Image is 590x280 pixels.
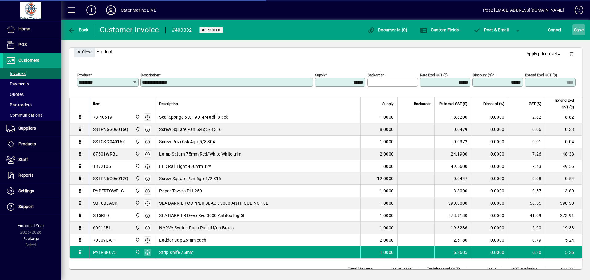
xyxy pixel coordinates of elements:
span: Cater Marine [134,175,141,182]
span: Settings [18,188,34,193]
div: 73.40619 [93,114,112,120]
span: Reports [18,173,33,178]
a: Support [3,199,61,215]
mat-label: Supply [315,73,325,77]
app-page-header-button: Close [73,49,96,54]
span: Customers [18,58,39,63]
span: 2.0000 [380,151,394,157]
td: 49.56 [545,160,582,172]
span: Apply price level [526,51,562,57]
span: Screw Square Pan 6g x 1/2 316 [159,175,221,182]
span: 1.0000 [380,200,394,206]
span: 1.0000 [380,249,394,255]
span: ave [574,25,584,35]
span: Cater Marine [134,237,141,243]
button: Post & Email [470,24,512,35]
td: 19.33 [545,222,582,234]
div: Pos2 [EMAIL_ADDRESS][DOMAIN_NAME] [483,5,564,15]
button: Documents (0) [366,24,409,35]
td: 0.54 [545,172,582,185]
a: Communications [3,110,61,120]
app-page-header-button: Delete [564,51,579,57]
div: 60016BL [93,225,111,231]
td: 5.24 [545,234,582,246]
mat-label: Description [141,73,159,77]
td: 0.01 [508,136,545,148]
td: 0.38 [545,123,582,136]
td: 0.0000 [471,209,508,222]
div: 0.0479 [438,126,467,132]
td: 390.30 [545,197,582,209]
div: #400802 [172,25,192,35]
div: Customer Invoice [100,25,159,35]
div: 0.0447 [438,175,467,182]
div: 0.0372 [438,139,467,145]
button: Delete [564,46,579,61]
span: Cater Marine [134,200,141,207]
td: Freight (excl GST) [423,266,466,273]
a: Staff [3,152,61,168]
div: Cater Marine LIVE [121,5,156,15]
span: 2.0000 [380,237,394,243]
mat-label: Product [77,73,90,77]
td: 0.79 [508,234,545,246]
td: 0.00 [466,266,503,273]
span: Extend excl GST ($) [549,97,574,111]
span: Seal Sponge 6 X 19 X 4M adh black [159,114,228,120]
a: Home [3,22,61,37]
mat-label: Rate excl GST ($) [420,73,448,77]
button: Close [74,46,95,57]
span: Cater Marine [134,212,141,219]
td: 2.82 [508,111,545,123]
div: 3.8000 [438,188,467,194]
td: 0.80 [508,246,545,258]
td: 0.0000 [471,234,508,246]
div: Product [69,40,582,63]
div: SSTCKG04016Z [93,139,125,145]
div: SB10BLACK [93,200,117,206]
div: 19.3286 [438,225,467,231]
mat-label: Backorder [368,73,384,77]
span: Backorder [414,101,431,107]
td: 3.80 [545,185,582,197]
a: Reports [3,168,61,183]
span: SEA BARRIER COPPER BLACK 3000 ANTIFOULING 10L [159,200,268,206]
div: 87501WRBL [93,151,118,157]
span: Payments [6,81,29,86]
span: Custom Fields [420,27,459,32]
span: Item [93,101,100,107]
span: 1.0000 [380,163,394,169]
span: 1.0000 [380,188,394,194]
span: 1.0000 [380,114,394,120]
span: LED Rail Light 450mm 12v [159,163,211,169]
span: P [484,27,487,32]
span: Documents (0) [368,27,407,32]
td: 2.90 [508,222,545,234]
span: NARVA Switch Push Pull off/on Brass [159,225,234,231]
div: PATRSK075 [93,249,116,255]
div: SSTPN6G06016Q [93,126,128,132]
span: Cater Marine [134,224,141,231]
span: ost & Email [473,27,509,32]
div: 390.3000 [438,200,467,206]
span: Financial Year [18,223,44,228]
td: 0.04 [545,136,582,148]
div: 273.9130 [438,212,467,219]
span: Description [159,101,178,107]
span: Screw Pozi Csk 4g x 5/8 304 [159,139,215,145]
a: Knowledge Base [570,1,582,21]
mat-label: Extend excl GST ($) [525,73,557,77]
td: 0.0000 [471,111,508,123]
span: Suppliers [18,126,36,131]
span: Supply [382,101,394,107]
td: 0.0000 [471,160,508,172]
span: Cater Marine [134,187,141,194]
td: Total Volume [345,266,382,273]
span: Communications [6,113,42,118]
span: Cater Marine [134,151,141,157]
span: Quotes [6,92,24,97]
div: 49.5600 [438,163,467,169]
div: 5.3605 [438,249,467,255]
span: Rate excl GST ($) [439,101,467,107]
a: Quotes [3,89,61,100]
